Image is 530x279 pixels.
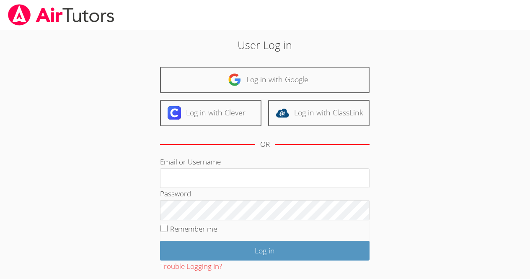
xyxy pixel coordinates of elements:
a: Log in with ClassLink [268,100,370,126]
img: google-logo-50288ca7cdecda66e5e0955fdab243c47b7ad437acaf1139b6f446037453330a.svg [228,73,241,86]
a: Log in with Clever [160,100,261,126]
label: Email or Username [160,157,221,167]
img: airtutors_banner-c4298cdbf04f3fff15de1276eac7730deb9818008684d7c2e4769d2f7ddbe033.png [7,4,115,26]
img: classlink-logo-d6bb404cc1216ec64c9a2012d9dc4662098be43eaf13dc465df04b49fa7ab582.svg [276,106,289,120]
label: Remember me [170,224,217,234]
label: Password [160,189,191,198]
input: Log in [160,241,370,261]
h2: User Log in [122,37,408,53]
div: OR [260,138,270,151]
a: Log in with Google [160,67,370,93]
img: clever-logo-6eab21bc6e7a338710f1a6ff85c0baf02591cd810cc4098c63d3a4b26e2feb20.svg [168,106,181,120]
button: Trouble Logging In? [160,261,222,273]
